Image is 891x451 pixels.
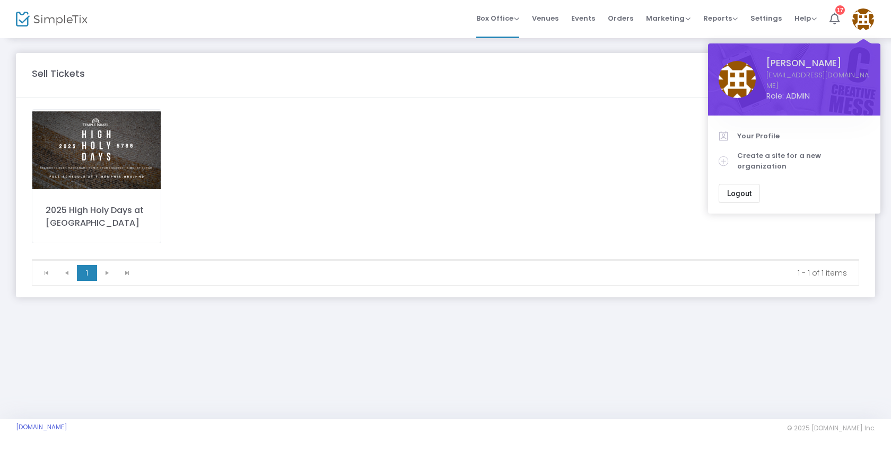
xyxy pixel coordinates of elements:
span: Events [571,5,595,32]
span: Help [794,13,817,23]
img: HighHolidays2.png [32,110,161,191]
m-panel-title: Sell Tickets [32,66,85,81]
span: Marketing [646,13,691,23]
span: Your Profile [737,131,870,142]
span: Logout [727,189,752,198]
div: 17 [835,5,845,15]
span: Venues [532,5,558,32]
a: Create a site for a new organization [719,146,870,176]
a: Your Profile [719,126,870,146]
kendo-pager-info: 1 - 1 of 1 items [145,268,847,278]
span: Box Office [476,13,519,23]
button: Logout [719,184,760,203]
span: [PERSON_NAME] [766,57,870,70]
span: Create a site for a new organization [737,151,870,171]
span: Reports [703,13,738,23]
span: Settings [750,5,782,32]
a: [EMAIL_ADDRESS][DOMAIN_NAME] [766,70,870,91]
span: Page 1 [77,265,97,281]
span: © 2025 [DOMAIN_NAME] Inc. [787,424,875,432]
span: Role: ADMIN [766,91,870,102]
span: Orders [608,5,633,32]
a: [DOMAIN_NAME] [16,423,67,431]
div: 2025 High Holy Days at [GEOGRAPHIC_DATA] [46,204,147,229]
